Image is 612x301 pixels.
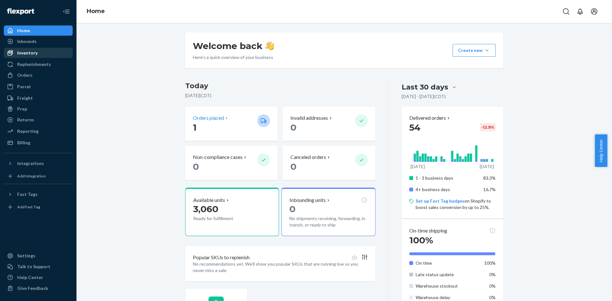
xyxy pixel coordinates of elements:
img: hand-wave emoji [265,41,274,50]
div: Freight [17,95,33,101]
span: 100% [484,260,496,266]
div: Inventory [17,50,38,56]
a: Returns [4,115,73,125]
a: Help Center [4,272,73,283]
span: 0% [489,295,496,300]
a: Talk to Support [4,262,73,272]
p: Invalid addresses [290,114,328,122]
button: Canceled orders 0 [283,146,375,180]
button: Fast Tags [4,189,73,199]
span: 83.3% [483,175,496,181]
button: Available units3,060Ready for fulfillment [185,188,279,236]
span: 0% [489,283,496,289]
div: Orders [17,72,33,78]
div: Parcel [17,83,31,90]
p: Available units [193,197,225,204]
span: 0 [290,161,296,172]
a: Inventory [4,48,73,58]
span: 0 [193,161,199,172]
div: Integrations [17,160,44,167]
div: Replenishments [17,61,51,68]
p: No shipments receiving, forwarding, in transit, or ready to ship [289,215,367,228]
p: on Shopify to boost sales conversion by up to 25%. [416,198,496,211]
div: Add Integration [17,173,46,179]
div: Home [17,27,30,34]
a: Orders [4,70,73,80]
p: Inbounding units [289,197,326,204]
a: Inbounds [4,36,73,47]
p: Non-compliance cases [193,154,243,161]
div: Inbounds [17,38,37,45]
p: Warehouse stockout [416,283,478,289]
div: Talk to Support [17,263,50,270]
h1: Welcome back [193,40,274,52]
span: 0 [290,122,296,133]
button: Open notifications [574,5,586,18]
span: 1 [193,122,197,133]
a: Parcel [4,82,73,92]
p: [DATE] [480,163,494,170]
a: Home [4,25,73,36]
button: Open Search Box [560,5,572,18]
p: No recommendations yet. We’ll show you popular SKUs that are running low so you never miss a sale. [193,261,368,274]
a: Set up Fast Tag badges [416,198,464,204]
span: 3,060 [193,204,218,214]
div: Last 30 days [402,82,448,92]
p: Orders placed [193,114,224,122]
button: Create new [453,44,496,57]
button: Orders placed 1 [185,107,278,141]
p: 4+ business days [416,186,478,193]
span: 16.7% [483,187,496,192]
span: 100% [409,235,433,246]
a: Freight [4,93,73,103]
a: Add Integration [4,171,73,181]
div: -12.9 % [480,123,496,131]
a: Billing [4,138,73,148]
a: Replenishments [4,59,73,69]
a: Home [87,8,105,15]
p: Late status update [416,271,478,278]
div: Billing [17,140,30,146]
div: Prep [17,106,27,112]
span: 0% [489,272,496,277]
button: Invalid addresses 0 [283,107,375,141]
a: Reporting [4,126,73,136]
div: Settings [17,253,35,259]
button: Open account menu [588,5,601,18]
div: Give Feedback [17,285,48,291]
button: Close Navigation [60,5,73,18]
img: Flexport logo [7,8,34,15]
a: Settings [4,251,73,261]
button: Inbounding units0No shipments receiving, forwarding, in transit, or ready to ship [281,188,375,236]
div: Reporting [17,128,39,134]
div: Add Fast Tag [17,204,40,210]
span: 0 [289,204,295,214]
p: On-time shipping [409,227,447,234]
button: Give Feedback [4,283,73,293]
p: [DATE] [411,163,425,170]
p: On time [416,260,478,266]
h3: Today [185,81,375,91]
p: [DATE] ( CDT ) [185,92,375,99]
a: Add Fast Tag [4,202,73,212]
ol: breadcrumbs [82,2,110,21]
span: 54 [409,122,420,133]
button: Delivered orders [409,114,451,122]
button: Non-compliance cases 0 [185,146,278,180]
p: [DATE] - [DATE] ( CDT ) [402,93,446,100]
div: Returns [17,117,34,123]
p: Popular SKUs to replenish [193,254,250,261]
p: Here’s a quick overview of your business [193,54,274,61]
button: Integrations [4,158,73,168]
p: Warehouse delay [416,294,478,301]
p: Ready for fulfillment [193,215,252,222]
p: 1 - 3 business days [416,175,478,181]
a: Prep [4,104,73,114]
div: Fast Tags [17,191,38,197]
button: Help Center [595,134,607,167]
p: Canceled orders [290,154,326,161]
div: Help Center [17,274,43,281]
